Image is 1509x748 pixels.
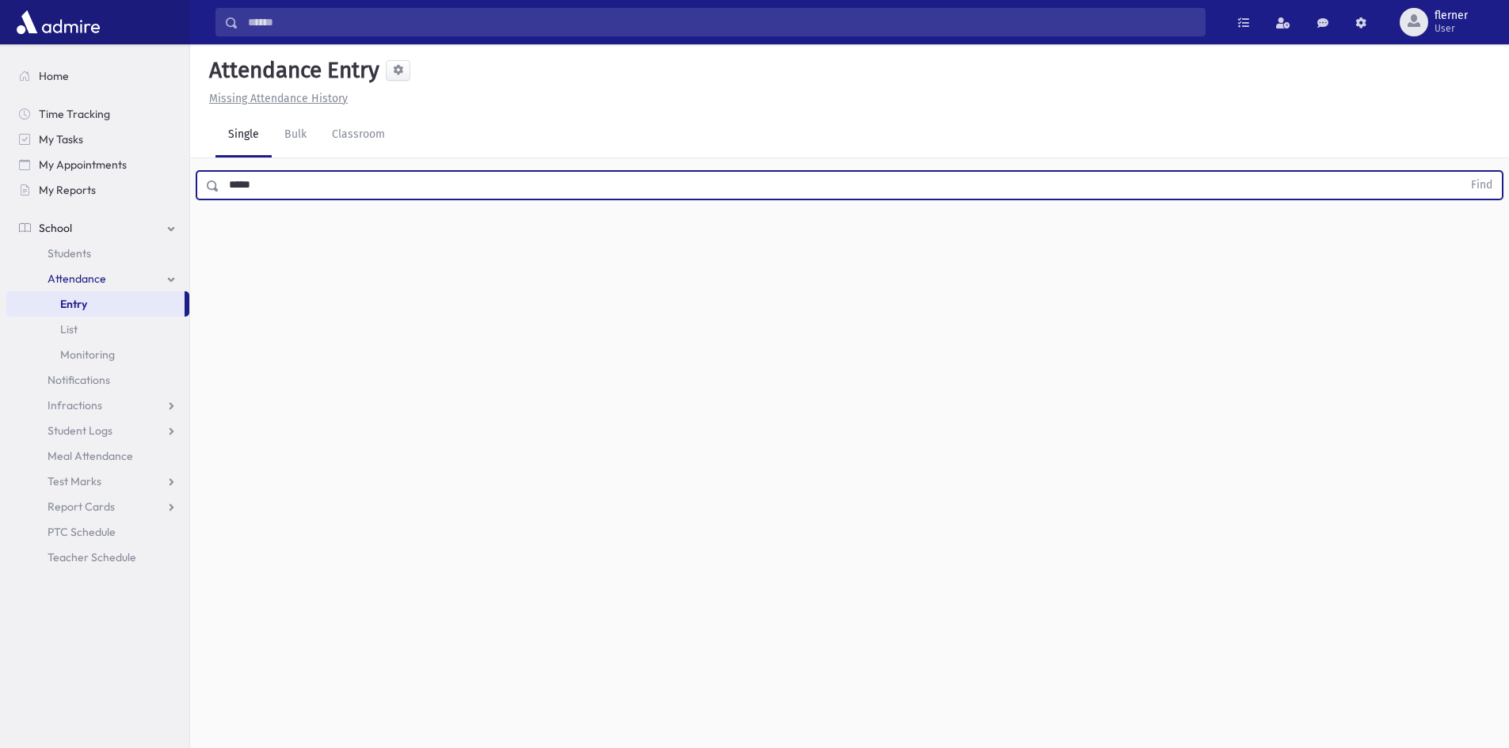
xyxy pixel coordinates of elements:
span: My Appointments [39,158,127,172]
input: Search [238,8,1205,36]
a: My Reports [6,177,189,203]
span: Monitoring [60,347,115,362]
a: Teacher Schedule [6,545,189,570]
a: School [6,215,189,241]
a: Student Logs [6,418,189,443]
a: Entry [6,291,185,317]
a: Notifications [6,367,189,393]
a: Monitoring [6,342,189,367]
span: Infractions [48,398,102,412]
span: Attendance [48,271,106,286]
span: Students [48,246,91,260]
a: My Tasks [6,127,189,152]
a: Bulk [272,113,319,158]
span: Home [39,69,69,83]
span: List [60,322,78,336]
span: Notifications [48,373,110,387]
a: Meal Attendance [6,443,189,469]
a: Students [6,241,189,266]
span: Report Cards [48,499,115,514]
span: My Tasks [39,132,83,146]
a: Classroom [319,113,398,158]
span: Teacher Schedule [48,550,136,564]
span: Student Logs [48,423,112,438]
span: flerner [1435,9,1468,22]
a: My Appointments [6,152,189,177]
a: Time Tracking [6,101,189,127]
a: PTC Schedule [6,519,189,545]
a: Attendance [6,266,189,291]
span: Test Marks [48,474,101,488]
a: List [6,317,189,342]
a: Home [6,63,189,89]
img: AdmirePro [13,6,104,38]
span: PTC Schedule [48,525,116,539]
button: Find [1461,172,1502,199]
span: Meal Attendance [48,449,133,463]
a: Missing Attendance History [203,92,348,105]
a: Single [215,113,272,158]
span: User [1435,22,1468,35]
h5: Attendance Entry [203,57,379,84]
a: Test Marks [6,469,189,494]
span: My Reports [39,183,96,197]
a: Report Cards [6,494,189,519]
u: Missing Attendance History [209,92,348,105]
span: Entry [60,297,87,311]
span: Time Tracking [39,107,110,121]
a: Infractions [6,393,189,418]
span: School [39,221,72,235]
